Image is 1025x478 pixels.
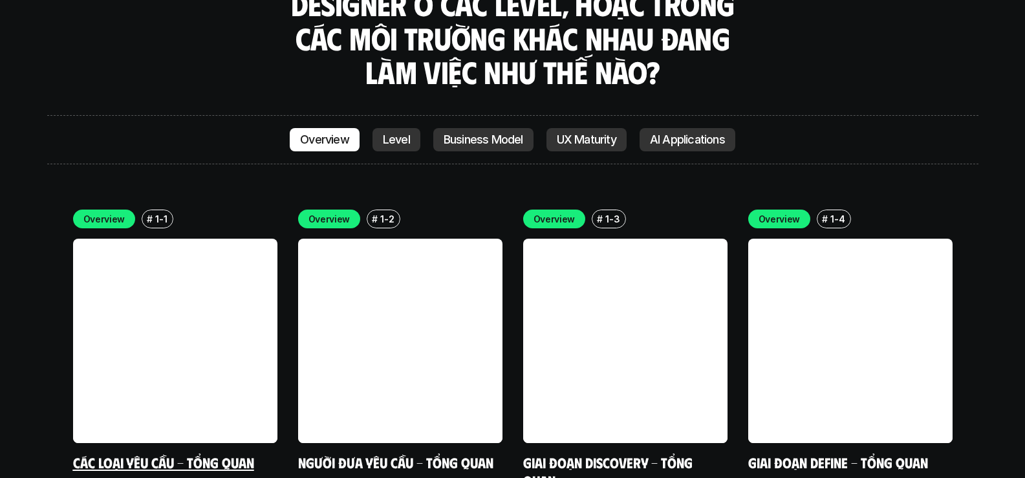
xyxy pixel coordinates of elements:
a: Người đưa yêu cầu - Tổng quan [298,453,493,471]
a: Level [372,128,420,151]
a: Business Model [433,128,534,151]
p: AI Applications [650,133,725,146]
a: Các loại yêu cầu - Tổng quan [73,453,254,471]
p: Business Model [444,133,523,146]
h6: # [372,214,378,224]
p: Overview [534,212,576,226]
a: Giai đoạn Define - Tổng quan [748,453,928,471]
p: 1-1 [155,212,167,226]
p: Level [383,133,410,146]
h6: # [147,214,153,224]
a: UX Maturity [546,128,627,151]
h6: # [822,214,828,224]
p: Overview [83,212,125,226]
p: 1-4 [830,212,845,226]
a: Overview [290,128,360,151]
p: 1-2 [380,212,394,226]
p: Overview [308,212,351,226]
p: 1-3 [605,212,620,226]
a: AI Applications [640,128,735,151]
h6: # [597,214,603,224]
p: UX Maturity [557,133,616,146]
p: Overview [300,133,349,146]
p: Overview [759,212,801,226]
